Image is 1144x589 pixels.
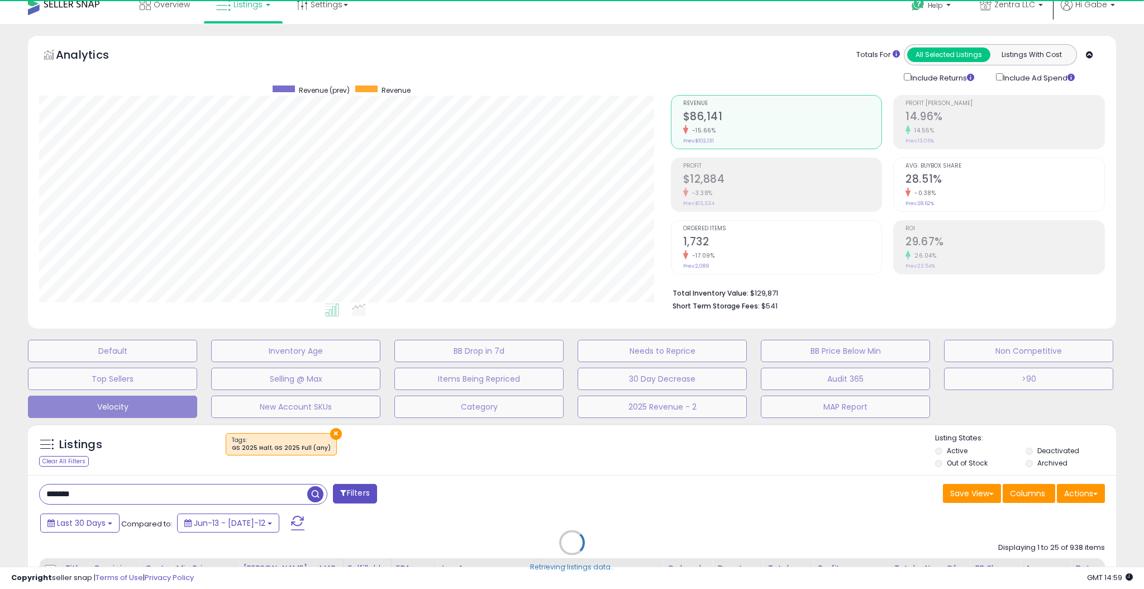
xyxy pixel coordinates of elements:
span: Avg. Buybox Share [905,163,1104,169]
div: Include Ad Spend [988,71,1093,84]
b: Short Term Storage Fees: [673,301,760,311]
small: Prev: 28.62% [905,200,934,207]
h2: $12,884 [683,173,882,188]
b: Total Inventory Value: [673,288,749,298]
button: Selling @ Max [211,368,380,390]
small: Prev: 23.54% [905,263,935,269]
small: Prev: $102,131 [683,137,714,144]
span: Profit [683,163,882,169]
button: MAP Report [761,396,930,418]
span: Help [928,1,943,10]
small: -15.66% [688,126,716,135]
li: $129,871 [673,286,1097,299]
span: $541 [761,301,778,311]
span: Revenue [382,85,411,95]
button: >90 [944,368,1113,390]
strong: Copyright [11,572,52,583]
div: Retrieving listings data.. [530,562,614,572]
button: 30 Day Decrease [578,368,747,390]
button: 2025 Revenue - 2 [578,396,747,418]
button: BB Price Below Min [761,340,930,362]
button: New Account SKUs [211,396,380,418]
small: -3.38% [688,189,713,197]
span: Profit [PERSON_NAME] [905,101,1104,107]
h2: 1,732 [683,235,882,250]
h2: 14.96% [905,110,1104,125]
small: Prev: $13,334 [683,200,714,207]
span: ROI [905,226,1104,232]
small: Prev: 2,089 [683,263,709,269]
span: Revenue (prev) [299,85,350,95]
button: Audit 365 [761,368,930,390]
small: -17.09% [688,251,715,260]
button: Top Sellers [28,368,197,390]
small: 26.04% [911,251,936,260]
h2: 28.51% [905,173,1104,188]
h2: $86,141 [683,110,882,125]
button: Items Being Repriced [394,368,564,390]
button: Category [394,396,564,418]
small: Prev: 13.06% [905,137,934,144]
button: Default [28,340,197,362]
button: All Selected Listings [907,47,990,62]
div: Totals For [856,50,900,60]
button: BB Drop in 7d [394,340,564,362]
h5: Analytics [56,47,131,65]
div: seller snap | | [11,573,194,583]
div: Include Returns [895,71,988,84]
span: Revenue [683,101,882,107]
h2: 29.67% [905,235,1104,250]
span: Ordered Items [683,226,882,232]
button: Inventory Age [211,340,380,362]
button: Needs to Reprice [578,340,747,362]
button: Non Competitive [944,340,1113,362]
small: -0.38% [911,189,936,197]
button: Velocity [28,396,197,418]
small: 14.55% [911,126,934,135]
button: Listings With Cost [990,47,1073,62]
